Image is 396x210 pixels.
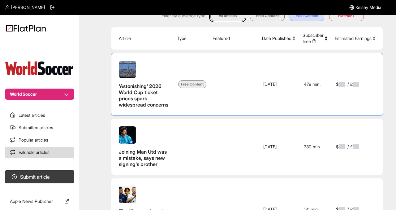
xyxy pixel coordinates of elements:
td: [DATE] [258,53,299,115]
button: Free Content [250,11,285,21]
a: Apple News Publisher [5,196,74,207]
span: 'Astonishing' 2026 World Cup ticket prices spark widespread concerns [119,83,168,108]
span: Subscriber time [303,32,324,45]
a: [PERSON_NAME] [5,4,45,11]
th: Article [111,27,173,50]
button: Subscriber time [303,32,327,45]
a: Valuable articles [5,147,74,158]
img: 'Astonishing' 2026 World Cup ticket prices spark widespread concerns [119,61,136,78]
td: 479 min. [299,53,331,115]
button: Submit article [5,170,74,183]
button: Estimated Earnings [335,35,375,42]
span: Joining Man Utd was a mistake, says new signing's brother [119,149,167,167]
img: The 18 countries who can qualify for the 2026 World Cup this week [119,186,136,203]
a: Popular articles [5,134,74,146]
span: [PERSON_NAME] [11,4,45,11]
button: Date Published [262,35,295,42]
button: Paid Content [290,11,324,21]
img: Publication Logo [5,60,74,76]
span: $ / £ [336,144,361,150]
button: All articles [210,11,245,21]
span: $ / £ [336,81,361,87]
span: Filter by audience type [161,13,205,19]
span: Free Content [178,80,206,88]
a: Latest articles [5,110,74,121]
a: Submitted articles [5,122,74,133]
th: Type [173,27,209,50]
a: 'Astonishing' 2026 World Cup ticket prices spark widespread concerns [119,61,168,108]
a: Joining Man Utd was a mistake, says new signing's brother [119,126,168,167]
th: Featured [209,27,258,50]
button: FlatPlan+ [329,11,364,21]
td: 330 min. [299,119,331,175]
button: World Soccer [5,89,74,100]
span: Kelsey Media [355,4,381,11]
img: Joining Man Utd was a mistake, says new signing's brother [119,126,136,144]
img: Logo [6,25,46,32]
td: [DATE] [258,119,299,175]
span: Joining Man Utd was a mistake, says new signing's brother [119,149,168,167]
